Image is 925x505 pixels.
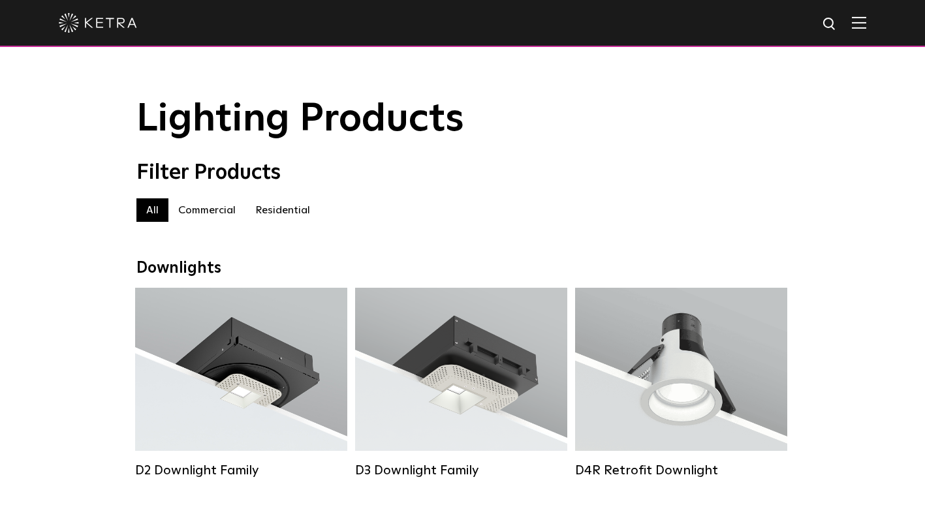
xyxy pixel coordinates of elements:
[575,288,787,478] a: D4R Retrofit Downlight Lumen Output:800Colors:White / BlackBeam Angles:15° / 25° / 40° / 60°Watta...
[575,463,787,478] div: D4R Retrofit Downlight
[168,198,245,222] label: Commercial
[245,198,320,222] label: Residential
[136,161,789,185] div: Filter Products
[135,288,347,478] a: D2 Downlight Family Lumen Output:1200Colors:White / Black / Gloss Black / Silver / Bronze / Silve...
[852,16,866,29] img: Hamburger%20Nav.svg
[59,13,137,33] img: ketra-logo-2019-white
[136,259,789,278] div: Downlights
[135,463,347,478] div: D2 Downlight Family
[136,100,464,139] span: Lighting Products
[822,16,838,33] img: search icon
[136,198,168,222] label: All
[355,463,567,478] div: D3 Downlight Family
[355,288,567,478] a: D3 Downlight Family Lumen Output:700 / 900 / 1100Colors:White / Black / Silver / Bronze / Paintab...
